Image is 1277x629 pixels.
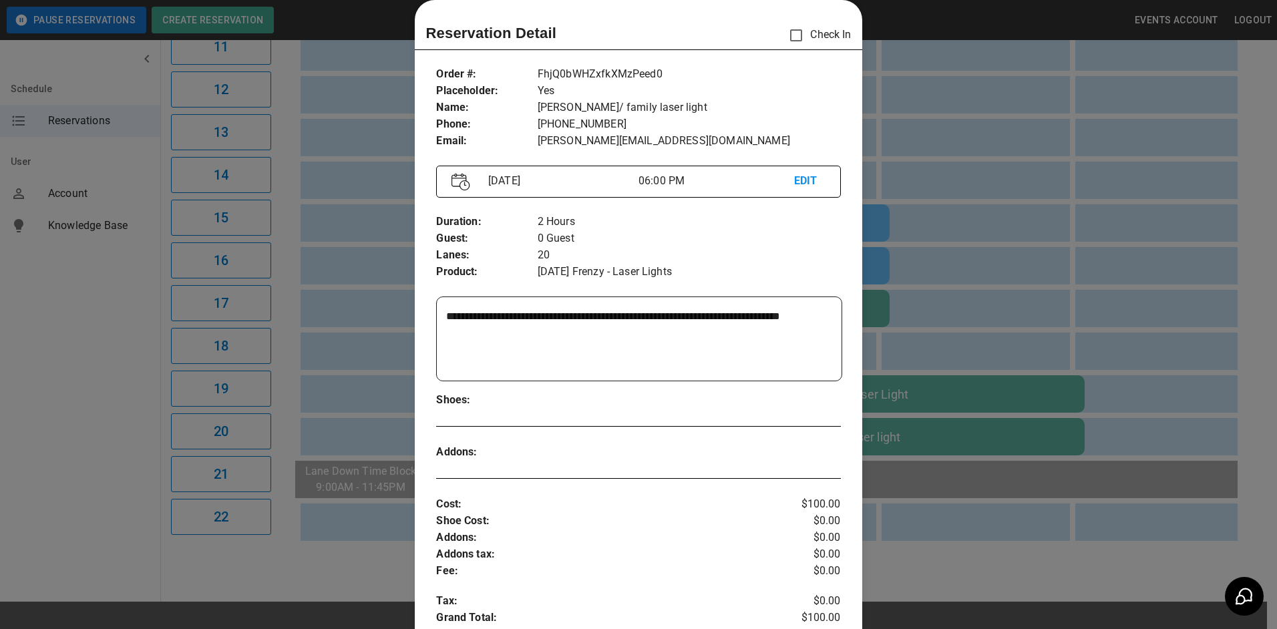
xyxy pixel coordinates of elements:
p: Product : [436,264,537,280]
img: Vector [451,173,470,191]
p: $0.00 [773,530,841,546]
p: Fee : [436,563,773,580]
p: Cost : [436,496,773,513]
p: [DATE] Frenzy - Laser Lights [538,264,841,280]
p: 0 Guest [538,230,841,247]
p: [PERSON_NAME]/ family laser light [538,99,841,116]
p: Tax : [436,593,773,610]
p: Addons : [436,444,537,461]
p: Phone : [436,116,537,133]
p: $0.00 [773,563,841,580]
p: $0.00 [773,513,841,530]
p: Check In [782,21,851,49]
p: $0.00 [773,546,841,563]
p: Name : [436,99,537,116]
p: $100.00 [773,496,841,513]
p: Duration : [436,214,537,230]
p: [PERSON_NAME][EMAIL_ADDRESS][DOMAIN_NAME] [538,133,841,150]
p: Addons tax : [436,546,773,563]
p: Reservation Detail [425,22,556,44]
p: 20 [538,247,841,264]
p: Yes [538,83,841,99]
p: $0.00 [773,593,841,610]
p: 2 Hours [538,214,841,230]
p: Order # : [436,66,537,83]
p: 06:00 PM [638,173,794,189]
p: Lanes : [436,247,537,264]
p: Addons : [436,530,773,546]
p: Email : [436,133,537,150]
p: [DATE] [483,173,638,189]
p: Shoes : [436,392,537,409]
p: Shoe Cost : [436,513,773,530]
p: Guest : [436,230,537,247]
p: EDIT [794,173,826,190]
p: [PHONE_NUMBER] [538,116,841,133]
p: Placeholder : [436,83,537,99]
p: FhjQ0bWHZxfkXMzPeed0 [538,66,841,83]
